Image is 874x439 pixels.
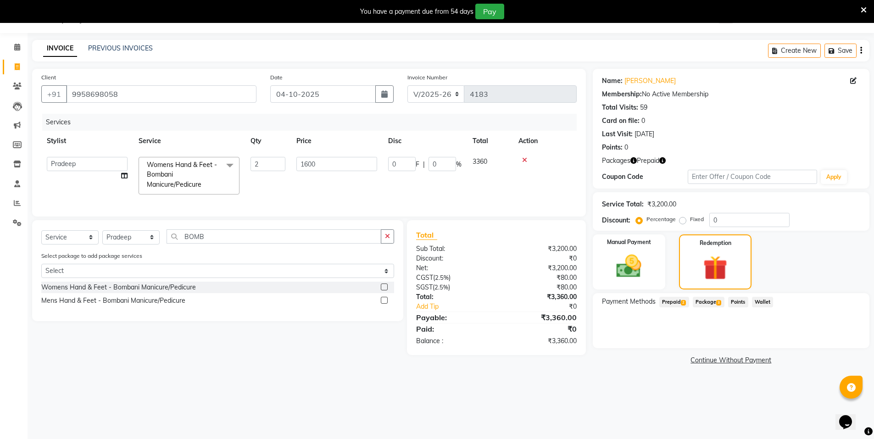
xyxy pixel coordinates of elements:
[602,297,656,306] span: Payment Methods
[434,283,448,291] span: 2.5%
[167,229,381,244] input: Search or Scan
[409,312,496,323] div: Payable:
[496,254,584,263] div: ₹0
[690,215,704,223] label: Fixed
[602,200,644,209] div: Service Total:
[416,273,433,282] span: CGST
[602,76,623,86] div: Name:
[700,239,731,247] label: Redemption
[383,131,467,151] th: Disc
[496,292,584,302] div: ₹3,360.00
[602,116,640,126] div: Card on file:
[647,200,676,209] div: ₹3,200.00
[409,292,496,302] div: Total:
[270,73,283,82] label: Date
[42,114,584,131] div: Services
[66,85,256,103] input: Search by Name/Mobile/Email/Code
[409,302,511,311] a: Add Tip
[513,131,577,151] th: Action
[659,297,689,307] span: Prepaid
[473,157,487,166] span: 3360
[41,283,196,292] div: Womens Hand & Feet - Bombani Manicure/Pedicure
[696,253,735,283] img: _gift.svg
[360,7,473,17] div: You have a payment due from 54 days
[681,300,686,306] span: 2
[201,180,206,189] a: x
[409,254,496,263] div: Discount:
[646,215,676,223] label: Percentage
[602,89,642,99] div: Membership:
[768,44,821,58] button: Create New
[602,216,630,225] div: Discount:
[511,302,584,311] div: ₹0
[291,131,383,151] th: Price
[409,283,496,292] div: ( )
[409,263,496,273] div: Net:
[602,103,638,112] div: Total Visits:
[88,44,153,52] a: PREVIOUS INVOICES
[456,160,462,169] span: %
[752,297,774,307] span: Wallet
[41,131,133,151] th: Stylist
[41,73,56,82] label: Client
[416,160,419,169] span: F
[496,283,584,292] div: ₹80.00
[688,170,817,184] input: Enter Offer / Coupon Code
[602,156,630,166] span: Packages
[608,252,649,281] img: _cash.svg
[496,273,584,283] div: ₹80.00
[147,161,217,189] span: Womens Hand & Feet - Bombani Manicure/Pedicure
[637,156,659,166] span: Prepaid
[416,283,433,291] span: SGST
[824,44,857,58] button: Save
[602,89,860,99] div: No Active Membership
[821,170,847,184] button: Apply
[409,244,496,254] div: Sub Total:
[640,103,647,112] div: 59
[133,131,245,151] th: Service
[693,297,724,307] span: Package
[496,336,584,346] div: ₹3,360.00
[475,4,504,19] button: Pay
[728,297,748,307] span: Points
[602,129,633,139] div: Last Visit:
[496,323,584,334] div: ₹0
[409,336,496,346] div: Balance :
[602,172,688,182] div: Coupon Code
[41,296,185,306] div: Mens Hand & Feet - Bombani Manicure/Pedicure
[716,300,721,306] span: 3
[43,40,77,57] a: INVOICE
[641,116,645,126] div: 0
[435,274,449,281] span: 2.5%
[407,73,447,82] label: Invoice Number
[624,76,676,86] a: [PERSON_NAME]
[409,323,496,334] div: Paid:
[602,143,623,152] div: Points:
[41,252,142,260] label: Select package to add package services
[496,244,584,254] div: ₹3,200.00
[635,129,654,139] div: [DATE]
[496,263,584,273] div: ₹3,200.00
[496,312,584,323] div: ₹3,360.00
[835,402,865,430] iframe: chat widget
[245,131,291,151] th: Qty
[624,143,628,152] div: 0
[416,230,437,240] span: Total
[595,356,868,365] a: Continue Without Payment
[41,85,67,103] button: +91
[423,160,425,169] span: |
[607,238,651,246] label: Manual Payment
[409,273,496,283] div: ( )
[467,131,513,151] th: Total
